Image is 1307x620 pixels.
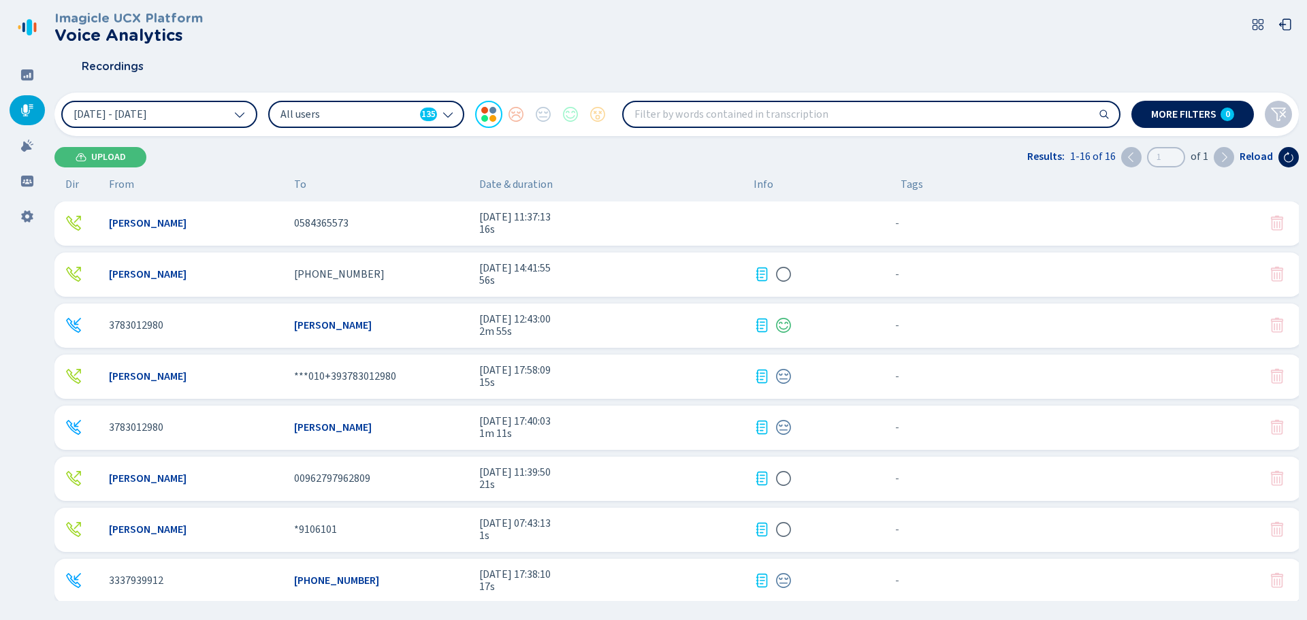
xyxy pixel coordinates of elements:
[65,266,82,282] div: Outgoing call
[1265,101,1292,128] button: Clear filters
[294,319,372,331] span: [PERSON_NAME]
[479,581,743,593] span: 17s
[61,101,257,128] button: [DATE] - [DATE]
[775,368,792,385] svg: icon-emoji-neutral
[479,415,743,427] span: [DATE] 17:40:03
[1269,521,1285,538] button: Your role doesn't allow you to delete this conversation
[895,523,899,536] span: No tags assigned
[1283,152,1294,163] svg: arrow-clockwise
[775,419,792,436] div: Neutral sentiment
[1099,109,1110,120] svg: search
[895,472,899,485] span: No tags assigned
[1269,215,1285,231] button: Your role doesn't allow you to delete this conversation
[65,419,82,436] div: Incoming call
[775,572,792,589] div: Neutral sentiment
[754,470,770,487] svg: journal-text
[1219,152,1229,163] svg: chevron-right
[754,178,773,191] span: Info
[1269,317,1285,333] svg: trash-fill
[775,266,792,282] div: Sentiment analysis in progress...
[775,470,792,487] div: Sentiment analysis in progress...
[65,368,82,385] div: Outgoing call
[754,368,770,385] div: Transcription available
[294,217,349,229] span: 0584365573
[76,152,86,163] svg: cloud-upload
[442,109,453,120] svg: chevron-down
[479,178,743,191] span: Date & duration
[754,368,770,385] svg: journal-text
[1070,150,1116,163] span: 1-16 of 16
[754,521,770,538] div: Transcription available
[1278,18,1292,31] svg: box-arrow-left
[775,317,792,333] div: Positive sentiment
[109,217,187,229] span: [PERSON_NAME]
[65,470,82,487] div: Outgoing call
[775,572,792,589] svg: icon-emoji-neutral
[20,103,34,117] svg: mic-fill
[1269,266,1285,282] button: Your role doesn't allow you to delete this conversation
[294,178,306,191] span: To
[234,109,245,120] svg: chevron-down
[74,109,147,120] span: [DATE] - [DATE]
[294,523,337,536] span: *9106101
[109,370,187,382] span: [PERSON_NAME]
[895,217,899,229] span: No tags assigned
[754,266,770,282] svg: journal-text
[82,61,144,73] span: Recordings
[895,370,899,382] span: No tags assigned
[479,274,743,287] span: 56s
[754,419,770,436] svg: journal-text
[10,95,45,125] div: Recordings
[10,60,45,90] div: Dashboard
[1269,572,1285,589] button: Your role doesn't allow you to delete this conversation
[1027,150,1065,163] span: Results:
[479,568,743,581] span: [DATE] 17:38:10
[895,574,899,587] span: No tags assigned
[775,419,792,436] svg: icon-emoji-neutral
[1131,101,1254,128] button: More filters0
[1191,150,1208,163] span: of 1
[109,574,163,587] span: 3337939912
[1269,215,1285,231] svg: trash-fill
[1269,368,1285,385] button: Your role doesn't allow you to delete this conversation
[1269,572,1285,589] svg: trash-fill
[1151,109,1216,120] span: More filters
[479,211,743,223] span: [DATE] 11:37:13
[754,470,770,487] div: Transcription available
[895,268,899,280] span: No tags assigned
[479,313,743,325] span: [DATE] 12:43:00
[1121,147,1142,167] button: Previous page
[65,317,82,333] svg: telephone-inbound
[895,421,899,434] span: No tags assigned
[1270,106,1287,123] svg: funnel-disabled
[421,108,436,121] span: 135
[479,517,743,529] span: [DATE] 07:43:13
[10,131,45,161] div: Alarms
[1269,470,1285,487] button: Your role doesn't allow you to delete this conversation
[109,472,187,485] span: [PERSON_NAME]
[754,266,770,282] div: Transcription available
[109,523,187,536] span: [PERSON_NAME]
[65,521,82,538] div: Outgoing call
[294,472,370,485] span: 00962797962809
[479,478,743,491] span: 21s
[754,572,770,589] div: Transcription available
[54,147,146,167] button: Upload
[624,102,1119,127] input: Filter by words contained in transcription
[109,268,187,280] span: [PERSON_NAME]
[775,266,792,282] svg: icon-emoji-silent
[895,319,899,331] span: No tags assigned
[294,268,385,280] span: [PHONE_NUMBER]
[1269,521,1285,538] svg: trash-fill
[1269,368,1285,385] svg: trash-fill
[10,166,45,196] div: Groups
[109,319,163,331] span: 3783012980
[1225,109,1230,120] span: 0
[1269,317,1285,333] button: Your role doesn't allow you to delete this conversation
[479,325,743,338] span: 2m 55s
[479,262,743,274] span: [DATE] 14:41:55
[479,376,743,389] span: 15s
[65,470,82,487] svg: telephone-outbound
[54,26,203,45] h2: Voice Analytics
[294,370,396,382] span: ***010+393783012980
